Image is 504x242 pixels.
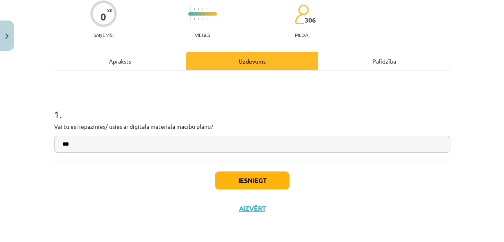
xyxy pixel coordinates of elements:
img: icon-short-line-57e1e144782c952c97e751825c79c345078a6d821885a25fce030b3d8c18986b.svg [194,18,195,20]
p: Viegls [195,32,210,38]
p: Saņemsi [90,32,117,38]
div: Uzdevums [186,52,318,70]
img: icon-short-line-57e1e144782c952c97e751825c79c345078a6d821885a25fce030b3d8c18986b.svg [214,8,215,10]
div: 0 [100,11,106,23]
img: icon-short-line-57e1e144782c952c97e751825c79c345078a6d821885a25fce030b3d8c18986b.svg [198,8,199,10]
button: Aizvērt [237,204,268,212]
img: icon-short-line-57e1e144782c952c97e751825c79c345078a6d821885a25fce030b3d8c18986b.svg [210,18,211,20]
span: 306 [305,16,316,24]
p: pilda [295,32,308,38]
img: icon-short-line-57e1e144782c952c97e751825c79c345078a6d821885a25fce030b3d8c18986b.svg [202,8,203,10]
img: icon-short-line-57e1e144782c952c97e751825c79c345078a6d821885a25fce030b3d8c18986b.svg [206,18,207,20]
div: Palīdzība [318,52,450,70]
p: Vai tu esi iepazinies/-usies ar digitāla materiāla macību plānu? [54,122,450,131]
img: icon-short-line-57e1e144782c952c97e751825c79c345078a6d821885a25fce030b3d8c18986b.svg [210,8,211,10]
img: icon-long-line-d9ea69661e0d244f92f715978eff75569469978d946b2353a9bb055b3ed8787d.svg [190,6,191,22]
img: students-c634bb4e5e11cddfef0936a35e636f08e4e9abd3cc4e673bd6f9a4125e45ecb1.svg [294,4,309,25]
img: icon-close-lesson-0947bae3869378f0d4975bcd49f059093ad1ed9edebbc8119c70593378902aed.svg [5,34,9,39]
h1: 1 . [54,94,450,120]
img: icon-short-line-57e1e144782c952c97e751825c79c345078a6d821885a25fce030b3d8c18986b.svg [194,8,195,10]
div: Apraksts [54,52,186,70]
img: icon-short-line-57e1e144782c952c97e751825c79c345078a6d821885a25fce030b3d8c18986b.svg [202,18,203,20]
img: icon-short-line-57e1e144782c952c97e751825c79c345078a6d821885a25fce030b3d8c18986b.svg [214,18,215,20]
img: icon-short-line-57e1e144782c952c97e751825c79c345078a6d821885a25fce030b3d8c18986b.svg [198,18,199,20]
span: XP [107,8,112,13]
button: Iesniegt [215,171,290,189]
img: icon-short-line-57e1e144782c952c97e751825c79c345078a6d821885a25fce030b3d8c18986b.svg [206,8,207,10]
